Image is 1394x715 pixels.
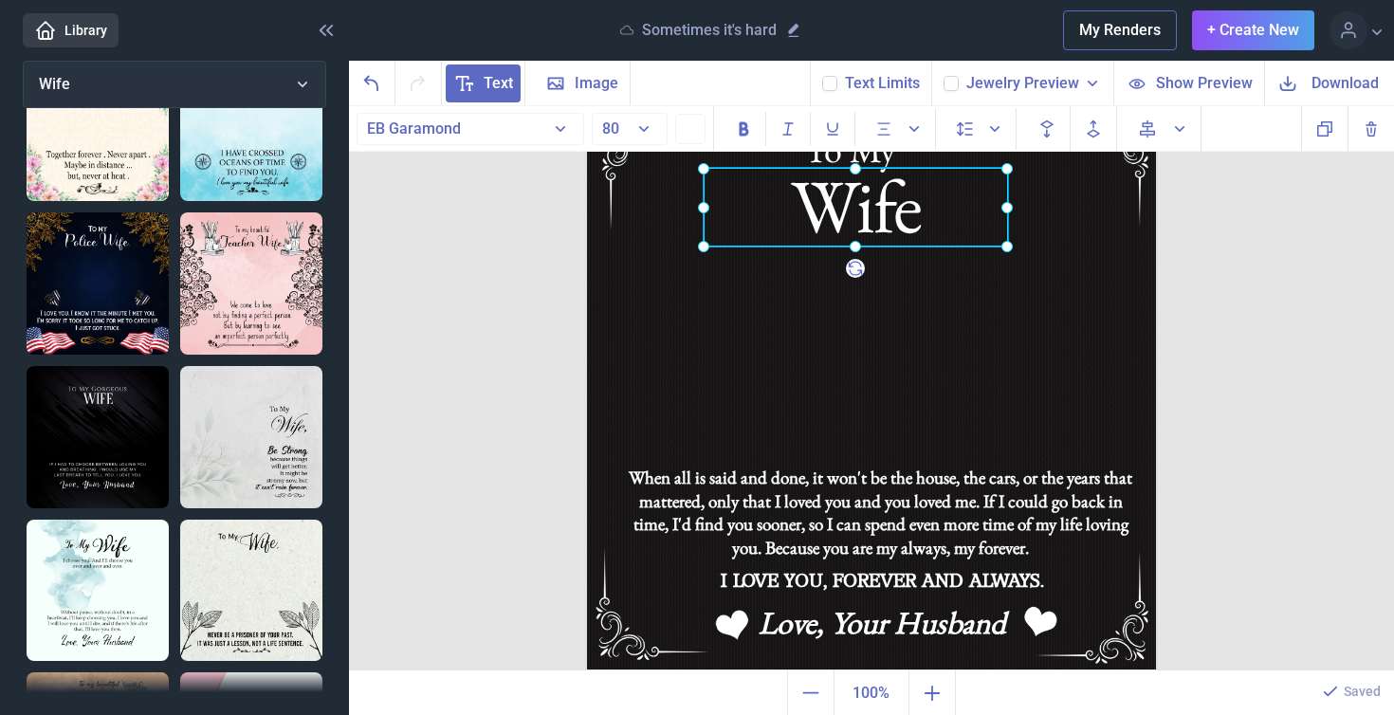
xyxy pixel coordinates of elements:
[180,520,322,662] img: To my Wife - Never be a prisoner
[909,670,956,715] button: Zoom in
[349,61,395,105] button: Undo
[1311,72,1379,94] span: Download
[669,566,1095,603] div: I LOVE YOU, FOREVER AND ALWAYS.
[525,61,631,105] button: Image
[944,108,1017,150] button: Spacing
[180,59,322,201] img: Navy wife
[180,212,322,355] img: Teacher wife
[863,108,936,150] button: Alignment
[1125,106,1201,152] button: Align to page
[811,112,855,146] button: Underline
[1264,61,1394,105] button: Download
[27,59,169,201] img: Military wife
[834,670,909,715] button: Actual size
[766,112,811,146] button: Italic
[27,212,169,355] img: Police wife
[966,72,1079,95] span: Jewelry Preview
[27,520,169,662] img: To my wife - I choose you
[357,113,584,145] button: EB Garamond
[484,72,513,95] span: Text
[1113,61,1264,105] button: Show Preview
[838,674,905,712] span: 100%
[1192,10,1314,50] button: + Create New
[592,113,668,145] button: 80
[1348,106,1394,151] button: Delete
[669,596,1096,646] div: Love, Your Husband
[1344,682,1381,701] p: Saved
[180,366,322,508] img: To my Wife - Be strong
[1301,106,1348,151] button: Copy
[1063,10,1177,50] button: My Renders
[395,61,442,105] button: Redo
[1071,106,1117,152] button: Forwards
[722,112,766,146] button: Bold
[27,366,169,508] img: To my gorgeous wife
[622,467,1140,565] div: To enrich screen reader interactions, please activate Accessibility in Grammarly extension settings
[1024,106,1071,152] button: Backwards
[1156,72,1253,94] span: Show Preview
[845,72,920,95] button: Text Limits
[367,119,461,137] span: EB Garamond
[23,61,326,108] button: Wife
[575,72,618,95] span: Image
[642,21,777,40] p: Sometimes it's hard
[442,61,525,105] button: Text
[602,119,619,137] span: 80
[787,670,834,715] button: Zoom out
[39,75,70,93] span: Wife
[23,13,119,47] a: Library
[587,102,1156,671] img: b016.jpg
[966,72,1102,95] button: Jewelry Preview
